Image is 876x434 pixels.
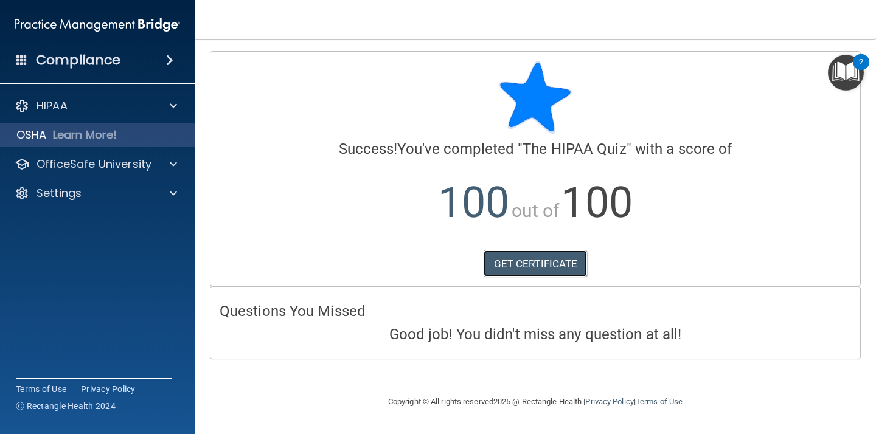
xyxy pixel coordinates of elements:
h4: Good job! You didn't miss any question at all! [220,326,851,342]
a: GET CERTIFICATE [484,250,588,277]
a: Terms of Use [16,383,66,395]
span: 100 [438,177,509,227]
img: blue-star-rounded.9d042014.png [499,61,572,134]
a: Settings [15,186,177,201]
p: Learn More! [53,128,117,142]
p: OfficeSafe University [36,157,151,171]
span: The HIPAA Quiz [523,140,626,157]
h4: Questions You Missed [220,303,851,319]
p: HIPAA [36,98,68,113]
a: Privacy Policy [585,397,633,406]
div: 2 [859,62,863,78]
h4: You've completed " " with a score of [220,141,851,157]
a: Terms of Use [636,397,683,406]
a: HIPAA [15,98,177,113]
img: PMB logo [15,13,180,37]
a: OfficeSafe University [15,157,177,171]
p: OSHA [16,128,47,142]
span: Ⓒ Rectangle Health 2024 [16,400,116,412]
span: out of [512,200,560,221]
a: Privacy Policy [81,383,136,395]
div: Copyright © All rights reserved 2025 @ Rectangle Health | | [313,382,757,421]
span: 100 [561,177,632,227]
button: Open Resource Center, 2 new notifications [828,55,864,91]
span: Success! [339,140,398,157]
p: Settings [36,186,82,201]
h4: Compliance [36,52,120,69]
